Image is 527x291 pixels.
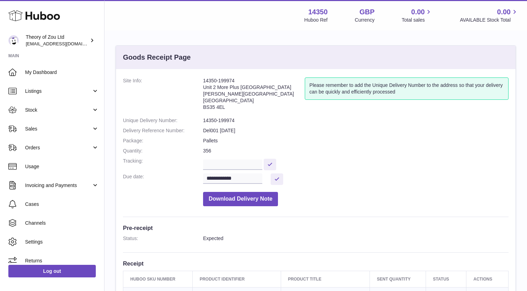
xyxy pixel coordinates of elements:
h3: Goods Receipt Page [123,53,191,62]
span: 0.00 [497,7,511,17]
dd: Pallets [203,137,509,144]
button: Download Delivery Note [203,192,278,206]
th: Actions [466,271,509,287]
h3: Pre-receipt [123,224,509,232]
span: Usage [25,163,99,170]
dt: Site Info: [123,77,203,114]
span: Listings [25,88,92,95]
span: 0.00 [411,7,425,17]
dt: Tracking: [123,158,203,170]
dt: Unique Delivery Number: [123,117,203,124]
strong: GBP [359,7,374,17]
span: My Dashboard [25,69,99,76]
h3: Receipt [123,260,509,267]
span: [EMAIL_ADDRESS][DOMAIN_NAME] [26,41,102,46]
div: Huboo Ref [304,17,328,23]
th: Status [426,271,466,287]
address: 14350-199974 Unit 2 More Plus [GEOGRAPHIC_DATA] [PERSON_NAME][GEOGRAPHIC_DATA] [GEOGRAPHIC_DATA] ... [203,77,305,114]
dt: Due date: [123,173,203,185]
span: Orders [25,144,92,151]
span: Total sales [402,17,433,23]
span: Channels [25,220,99,226]
a: 0.00 AVAILABLE Stock Total [460,7,519,23]
dd: Del001 [DATE] [203,127,509,134]
span: Stock [25,107,92,113]
dd: 356 [203,148,509,154]
dd: Expected [203,235,509,242]
dt: Delivery Reference Number: [123,127,203,134]
img: amit@themightyspice.com [8,35,19,46]
th: Sent Quantity [370,271,426,287]
th: Product title [281,271,370,287]
div: Please remember to add the Unique Delivery Number to the address so that your delivery can be qui... [305,77,509,100]
dd: 14350-199974 [203,117,509,124]
div: Currency [355,17,375,23]
th: Product Identifier [193,271,281,287]
span: AVAILABLE Stock Total [460,17,519,23]
dt: Quantity: [123,148,203,154]
dt: Package: [123,137,203,144]
dt: Status: [123,235,203,242]
span: Sales [25,126,92,132]
a: Log out [8,265,96,277]
strong: 14350 [308,7,328,17]
span: Invoicing and Payments [25,182,92,189]
a: 0.00 Total sales [402,7,433,23]
span: Cases [25,201,99,208]
span: Settings [25,239,99,245]
span: Returns [25,258,99,264]
div: Theory of Zou Ltd [26,34,88,47]
th: Huboo SKU Number [123,271,193,287]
